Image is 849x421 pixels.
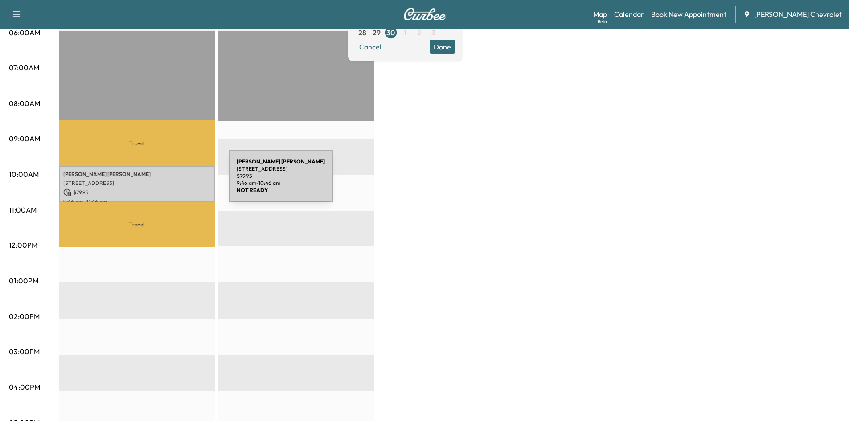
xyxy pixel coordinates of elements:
span: 2 [417,27,421,38]
p: 9:46 am - 10:46 am [63,198,210,205]
p: 02:00PM [9,311,40,322]
span: [PERSON_NAME] Chevrolet [754,9,842,20]
p: Travel [59,120,215,166]
p: 06:00AM [9,27,40,38]
p: $ 79.95 [63,188,210,196]
img: Curbee Logo [403,8,446,20]
p: 03:00PM [9,346,40,357]
p: [PERSON_NAME] [PERSON_NAME] [63,171,210,178]
span: 28 [358,27,366,38]
a: Book New Appointment [651,9,726,20]
button: Cancel [355,40,386,54]
p: 08:00AM [9,98,40,109]
a: MapBeta [593,9,607,20]
p: [STREET_ADDRESS] [63,180,210,187]
p: 07:00AM [9,62,39,73]
p: 10:00AM [9,169,39,180]
span: 1 [404,27,406,38]
span: 3 [431,27,435,38]
span: 30 [386,27,395,38]
p: 01:00PM [9,275,38,286]
span: 29 [373,27,381,38]
p: 04:00PM [9,382,40,392]
p: 09:00AM [9,133,40,144]
div: Beta [598,18,607,25]
p: 11:00AM [9,204,37,215]
button: Done [430,40,455,54]
a: Calendar [614,9,644,20]
p: Travel [59,202,215,247]
p: 12:00PM [9,240,37,250]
